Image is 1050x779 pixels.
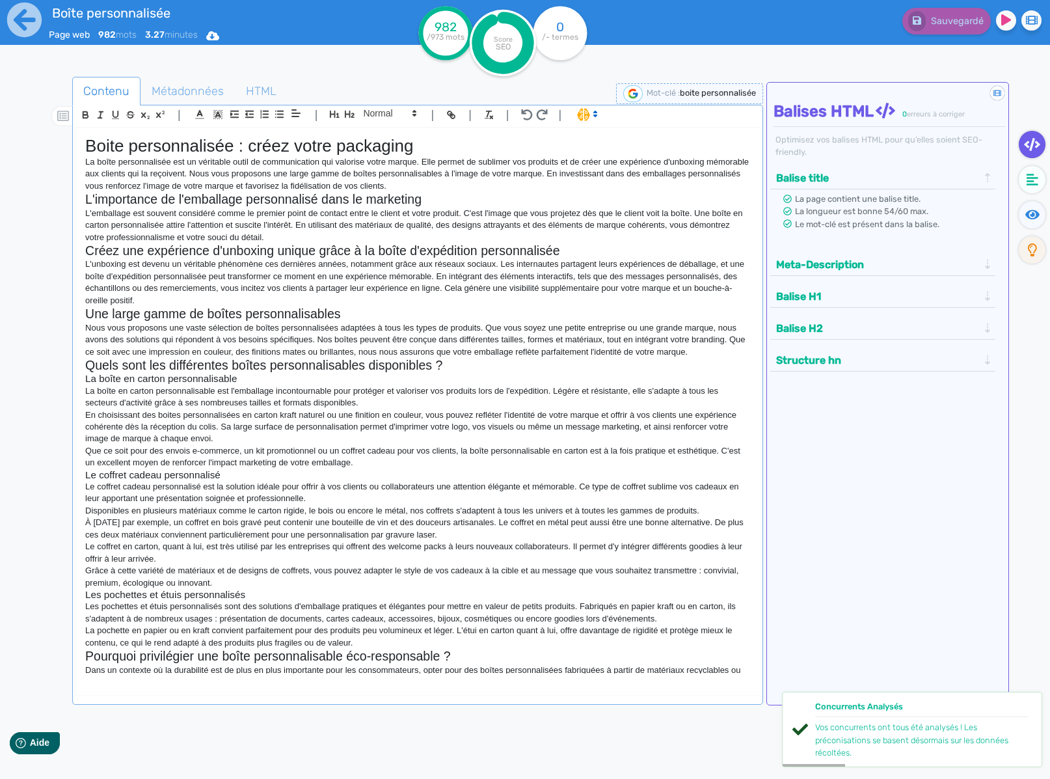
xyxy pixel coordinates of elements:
[85,373,750,385] h3: La boîte en carton personnalisable
[85,192,750,207] h2: L'importance de l'emballage personnalisé dans le marketing
[85,505,750,517] p: Disponibles en plusieurs matériaux comme le carton rigide, le bois ou encore le métal, nos coffre...
[493,35,512,44] tspan: Score
[772,318,982,339] button: Balise H2
[98,29,116,40] b: 982
[427,33,464,42] tspan: /973 mots
[236,74,287,109] span: HTML
[795,206,928,216] span: La longueur est bonne 54/60 max.
[235,77,288,106] a: HTML
[902,8,991,34] button: Sauvegardé
[795,194,921,204] span: La page contient une balise title.
[772,254,982,275] button: Meta-Description
[815,700,1029,717] div: Concurrents Analysés
[66,10,86,21] span: Aide
[85,385,750,409] p: La boîte en carton personnalisable est l'emballage incontournable pour protéger et valoriser vos ...
[772,167,993,189] div: Balise title
[98,29,137,40] span: mots
[85,517,750,541] p: À [DATE] par exemple, un coffret en bois gravé peut contenir une bouteille de vin et des douceurs...
[85,664,750,700] p: Dans un contexte où la durabilité est de plus en plus importante pour les consommateurs, opter po...
[178,106,181,124] span: |
[772,349,982,371] button: Structure hn
[495,42,510,51] tspan: SEO
[85,409,750,445] p: En choisissant des boites personnalisées en carton kraft naturel ou une finition en couleur, vous...
[815,721,1029,759] div: Vos concurrents ont tous été analysés ! Les préconisations se basent désormais sur les données ré...
[85,243,750,258] h2: Créez une expérience d'unboxing unique grâce à la boîte d'expédition personnalisée
[85,208,750,243] p: L'emballage est souvent considéré comme le premier point de contact entre le client et votre prod...
[85,136,750,156] h1: Boite personnalisée : créez votre packaging
[559,106,562,124] span: |
[795,219,939,229] span: Le mot-clé est présent dans la balise.
[85,589,750,601] h3: Les pochettes et étuis personnalisés
[85,445,750,469] p: Que ce soit pour des envois e-commerce, un kit promotionnel ou un coffret cadeau pour vos clients...
[774,133,1005,158] div: Optimisez vos balises HTML pour qu’elles soient SEO-friendly.
[49,3,364,23] input: title
[85,358,750,373] h2: Quels sont les différentes boîtes personnalisables disponibles ?
[141,77,235,106] a: Métadonnées
[49,29,90,40] span: Page web
[647,88,680,98] span: Mot-clé :
[542,33,578,42] tspan: /- termes
[907,110,965,118] span: erreurs à corriger
[145,29,165,40] b: 3.27
[141,74,234,109] span: Métadonnées
[72,77,141,106] a: Contenu
[73,74,140,109] span: Contenu
[85,156,750,192] p: La boîte personnalisée est un véritable outil de communication qui valorise votre marque. Elle pe...
[774,102,1005,121] h4: Balises HTML
[506,106,509,124] span: |
[85,481,750,505] p: Le coffret cadeau personnalisé est la solution idéale pour offrir à vos clients ou collaborateurs...
[556,20,564,34] tspan: 0
[435,20,457,34] tspan: 982
[85,307,750,321] h2: Une large gamme de boîtes personnalisables
[772,286,982,307] button: Balise H1
[431,106,434,124] span: |
[623,85,643,102] img: google-serp-logo.png
[85,601,750,625] p: Les pochettes et étuis personnalisés sont des solutions d'emballage pratiques et élégantes pour m...
[85,258,750,307] p: L'unboxing est devenu un véritable phénomène ces dernières années, notamment grâce aux réseaux so...
[902,110,907,118] span: 0
[680,88,756,98] span: boite personnalisée
[315,106,318,124] span: |
[145,29,198,40] span: minutes
[468,106,472,124] span: |
[85,469,750,481] h3: Le coffret cadeau personnalisé
[85,322,750,358] p: Nous vous proposons une vaste sélection de boîtes personnalisées adaptées à tous les types de pro...
[85,649,750,664] h2: Pourquoi privilégier une boîte personnalisable éco-responsable ?
[772,318,993,339] div: Balise H2
[287,105,305,121] span: Aligment
[772,286,993,307] div: Balise H1
[772,254,993,275] div: Meta-Description
[85,625,750,649] p: La pochette en papier ou en kraft convient parfaitement pour des produits peu volumineux et léger...
[772,349,993,371] div: Structure hn
[85,541,750,565] p: Le coffret en carton, quant à lui, est très utilisé par les entreprises qui offrent des welcome p...
[571,107,602,122] span: I.Assistant
[85,565,750,589] p: Grâce à cette variété de matériaux et de designs de coffrets, vous pouvez adapter le style de vos...
[772,167,982,189] button: Balise title
[931,16,984,27] span: Sauvegardé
